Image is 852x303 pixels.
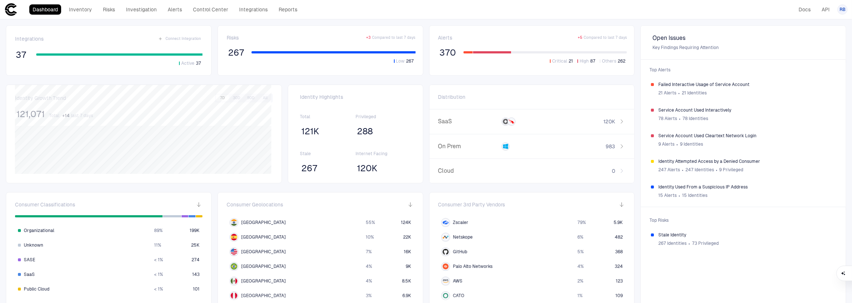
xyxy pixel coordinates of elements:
button: 267 [300,162,319,174]
span: Alerts [438,34,453,41]
span: 78 Alerts [658,116,677,121]
button: Connect Integration [157,34,202,43]
a: Alerts [164,4,185,15]
span: Identity Attempted Access by a Denied Consumer [658,158,836,164]
span: Compared to last 7 days [372,35,416,40]
span: 1 % [577,293,582,299]
span: [GEOGRAPHIC_DATA] [241,263,286,269]
span: 267 [406,58,414,64]
span: 79 % [577,220,585,225]
button: Low267 [392,58,416,64]
span: High [580,58,589,64]
span: Failed Interactive Usage of Service Account [658,82,836,87]
span: [GEOGRAPHIC_DATA] [241,293,286,299]
span: Cloud [438,167,499,175]
span: 21 [569,58,573,64]
span: Stale [300,151,356,157]
span: 4 % [366,263,372,269]
span: [GEOGRAPHIC_DATA] [241,234,286,240]
button: 370 [438,47,458,59]
div: Palo Alto Networks [443,263,449,269]
span: [GEOGRAPHIC_DATA] [241,249,286,255]
span: < 1 % [154,257,163,263]
span: Identity Growth Trend [15,95,66,101]
span: 120K [603,118,615,125]
span: + 5 [578,35,582,40]
span: SASE [24,257,35,263]
span: 22K [403,234,411,240]
span: SaaS [438,118,499,125]
span: Organizational [24,228,54,233]
span: Consumer Geolocations [227,201,283,208]
span: Identity Used From a Suspicious IP Address [658,184,836,190]
button: 288 [356,126,374,137]
span: Total [49,113,59,119]
span: 16K [404,249,411,255]
span: Connect Integration [165,36,201,41]
span: Key Findings Requiring Attention [652,45,834,50]
span: 21 Identities [682,90,707,96]
span: [GEOGRAPHIC_DATA] [241,220,286,225]
span: ∙ [678,113,681,124]
a: Docs [795,4,814,15]
button: Critical21 [548,58,574,64]
button: RB [837,4,848,15]
span: 89 % [154,228,163,233]
span: ∙ [688,238,691,249]
span: 7 % [366,249,372,255]
img: US [231,248,237,255]
span: RB [840,7,845,12]
span: 121,071 [16,109,45,120]
span: Service Account Used Interactively [658,107,836,113]
span: 143 [192,272,200,277]
div: AWS [443,278,449,284]
span: [GEOGRAPHIC_DATA] [241,278,286,284]
span: Netskope [453,234,473,240]
span: last 7 days [71,113,93,119]
span: 247 Alerts [658,167,680,173]
button: All [258,95,272,101]
span: 983 [606,143,615,150]
span: 9 Privileged [719,167,744,173]
button: 7D [216,95,229,101]
span: 37 [196,60,201,66]
div: Netskope [443,234,449,240]
span: 9 Identities [680,141,703,147]
a: Control Center [190,4,231,15]
span: On Prem [438,143,499,150]
a: Risks [100,4,118,15]
span: 2 % [577,278,583,284]
span: < 1 % [154,286,163,292]
span: 120K [357,163,377,174]
button: 37 [15,49,27,61]
span: ∙ [676,139,678,150]
span: 10 % [366,234,374,240]
span: 25K [191,242,200,248]
span: 368 [615,249,622,255]
span: Critical [552,58,567,64]
span: Unknown [24,242,43,248]
span: ∙ [715,164,718,175]
span: Public Cloud [24,286,49,292]
button: 121,071 [15,108,46,120]
span: Stale Identity [658,232,836,238]
img: ES [231,234,237,240]
span: < 1 % [154,272,163,277]
span: 15 Identities [682,192,707,198]
span: ∙ [681,164,684,175]
span: CATO [453,293,464,299]
img: MX [231,278,237,284]
span: 482 [614,234,622,240]
button: 30D [230,95,243,101]
span: ∙ [678,87,680,98]
span: 8.5K [402,278,411,284]
span: 370 [440,47,456,58]
span: 124K [401,220,411,225]
span: 73 Privileged [692,240,719,246]
img: BR [231,263,237,270]
span: + 3 [367,35,371,40]
span: Low [396,58,405,64]
span: 267 [301,163,317,174]
span: 4 % [577,263,583,269]
span: SaaS [24,272,35,277]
